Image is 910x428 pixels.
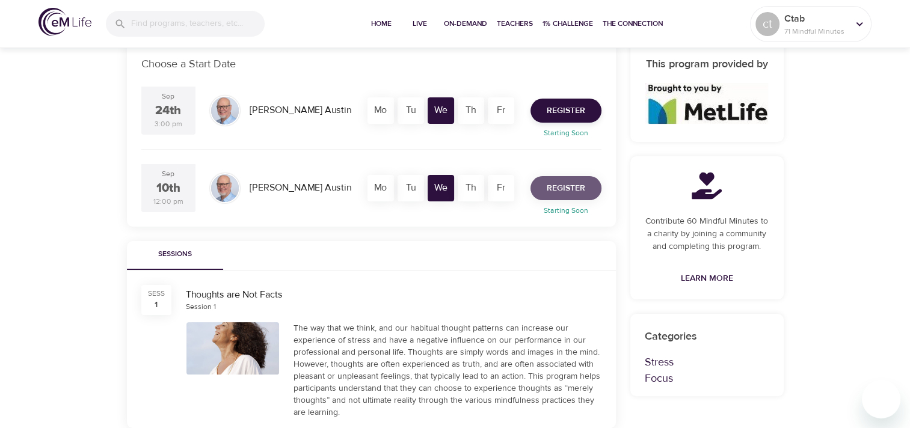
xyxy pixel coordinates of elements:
span: Sessions [134,248,216,261]
span: Teachers [497,17,533,30]
img: logo [38,8,91,36]
div: 10th [156,180,180,197]
p: Ctab [784,11,848,26]
div: [PERSON_NAME] Austin [245,99,356,122]
span: The Connection [603,17,663,30]
a: Learn More [676,267,738,290]
div: SESS [148,289,165,299]
span: Live [405,17,434,30]
div: Fr [488,175,514,201]
div: The way that we think, and our habitual thought patterns can increase our experience of stress an... [294,322,601,418]
span: Learn More [681,271,733,286]
input: Find programs, teachers, etc... [131,11,265,37]
p: Choose a Start Date [141,56,601,72]
div: Fr [488,97,514,124]
div: We [428,175,454,201]
span: 1% Challenge [543,17,593,30]
div: 24th [155,102,181,120]
div: Sep [162,91,174,102]
p: 71 Mindful Minutes [784,26,848,37]
h6: This program provided by [645,56,769,73]
span: Register [547,181,585,196]
img: logo_960%20v2.jpg [645,83,768,124]
div: Tu [398,175,424,201]
p: Starting Soon [523,205,609,216]
div: Thoughts are Not Facts [186,288,601,302]
div: Mo [367,175,394,201]
iframe: Button to launch messaging window [862,380,900,418]
div: Mo [367,97,394,124]
div: Th [458,175,484,201]
div: 1 [155,299,158,311]
div: Session 1 [186,302,216,312]
div: [PERSON_NAME] Austin [245,176,356,200]
span: On-Demand [444,17,487,30]
p: Stress [645,354,769,370]
span: Register [547,103,585,118]
p: Focus [645,370,769,387]
div: 3:00 pm [155,119,182,129]
p: Categories [645,328,769,344]
p: Starting Soon [523,127,609,138]
span: Home [367,17,396,30]
button: Register [530,99,601,123]
div: 12:00 pm [153,197,183,207]
div: ct [755,12,779,36]
div: Th [458,97,484,124]
div: Sep [162,169,174,179]
p: Contribute 60 Mindful Minutes to a charity by joining a community and completing this program. [645,215,769,253]
div: We [428,97,454,124]
div: Tu [398,97,424,124]
button: Register [530,176,601,200]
